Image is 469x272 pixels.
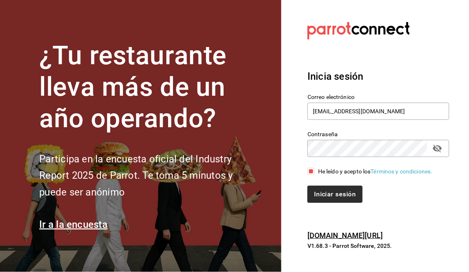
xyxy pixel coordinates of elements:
p: V1.68.3 - Parrot Software, 2025. [307,242,449,250]
a: Términos y condiciones. [371,168,433,175]
label: Contraseña [307,132,449,137]
div: He leído y acepto los [318,167,433,176]
h1: ¿Tu restaurante lleva más de un año operando? [39,40,260,134]
button: passwordField [431,142,444,155]
input: Ingresa tu correo electrónico [307,103,449,120]
h2: Participa en la encuesta oficial del Industry Report 2025 de Parrot. Te toma 5 minutos y puede se... [39,151,260,201]
a: Ir a la encuesta [39,219,108,230]
a: [DOMAIN_NAME][URL] [307,231,383,240]
button: Iniciar sesión [307,186,362,203]
label: Correo electrónico [307,94,449,100]
h3: Inicia sesión [307,69,449,84]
